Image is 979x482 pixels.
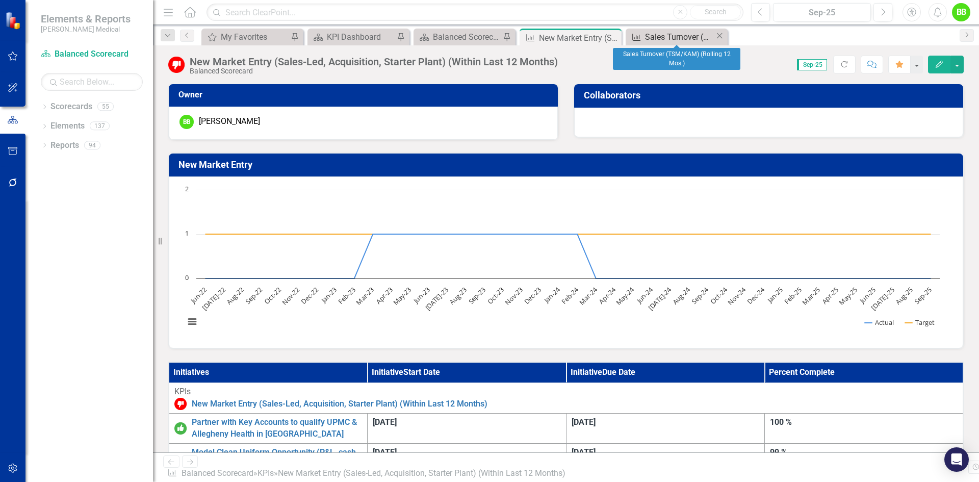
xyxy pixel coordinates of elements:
[50,101,92,113] a: Scorecards
[200,285,227,312] text: [DATE]-22
[646,285,674,313] text: [DATE]-24
[765,443,964,473] td: Double-Click to Edit
[336,285,357,306] text: Feb-23
[944,447,969,472] div: Open Intercom Messenger
[566,443,765,473] td: Double-Click to Edit
[188,285,209,306] text: Jun-22
[204,232,933,236] g: Target, line 2 of 2 with 40 data points.
[773,3,871,21] button: Sep-25
[221,31,288,43] div: My Favorites
[797,59,827,70] span: Sep-25
[770,417,958,428] div: 100 %
[90,122,110,131] div: 137
[178,160,957,170] h3: New Market Entry
[368,443,566,473] td: Double-Click to Edit
[374,285,394,306] text: Apr-23
[765,414,964,444] td: Double-Click to Edit
[467,285,487,306] text: Sep-23
[174,422,187,435] img: On or Above Target
[243,285,264,306] text: Sep-22
[614,285,636,308] text: May-24
[726,285,748,307] text: Nov-24
[447,285,469,307] text: Aug-23
[257,468,274,478] a: KPIs
[645,31,715,43] div: Sales Turnover (TSM/KAM) (Rolling 12 Mos.)
[199,116,260,128] div: [PERSON_NAME]
[373,417,397,427] span: [DATE]
[857,285,878,306] text: Jun-25
[299,285,320,306] text: Dec-22
[485,285,506,306] text: Oct-23
[800,285,821,307] text: Mar-25
[280,285,301,307] text: Nov-22
[705,8,727,16] span: Search
[869,285,896,312] text: [DATE]-25
[572,417,596,427] span: [DATE]
[179,185,952,338] div: Chart. Highcharts interactive chart.
[373,447,397,457] span: [DATE]
[522,285,543,306] text: Dec-23
[777,7,867,19] div: Sep-25
[912,285,933,306] text: Sep-25
[671,285,692,307] text: Aug-24
[391,285,413,307] text: May-23
[634,285,655,306] text: Jun-24
[179,115,194,129] div: BB
[207,4,743,21] input: Search ClearPoint...
[192,447,362,470] a: Model Clean Uniform Opportunity (P&L, cash flow), evaluate financing, and pursue
[41,48,143,60] a: Balanced Scorecard
[559,285,581,307] text: Feb-24
[782,285,803,306] text: Feb-25
[97,103,114,111] div: 55
[192,417,362,440] a: Partner with Key Accounts to qualify UPMC & Allegheny Health in [GEOGRAPHIC_DATA]
[905,318,935,327] button: Show Target
[169,383,963,414] td: Double-Click to Edit Right Click for Context Menu
[190,67,558,75] div: Balanced Scorecard
[185,315,199,329] button: View chart menu, Chart
[368,414,566,444] td: Double-Click to Edit
[597,285,617,306] text: Apr-24
[542,285,562,306] text: Jan-24
[41,13,131,25] span: Elements & Reports
[192,398,958,410] a: New Market Entry (Sales-Led, Acquisition, Starter Plant) (Within Last 12 Months)
[539,32,619,44] div: New Market Entry (Sales-Led, Acquisition, Starter Plant) (Within Last 12 Months)
[764,285,785,306] text: Jan-25
[167,468,570,479] div: » »
[318,285,339,306] text: Jan-23
[41,25,131,33] small: [PERSON_NAME] Medical
[433,31,500,43] div: Balanced Scorecard Welcome Page
[416,31,500,43] a: Balanced Scorecard Welcome Page
[820,285,840,306] text: Apr-25
[689,285,711,307] text: Sep-24
[174,386,958,398] div: KPIs
[865,318,894,327] button: Show Actual
[354,285,376,307] text: Mar-23
[745,285,766,307] text: Dec-24
[278,468,565,478] div: New Market Entry (Sales-Led, Acquisition, Starter Plant) (Within Last 12 Months)
[182,468,253,478] a: Balanced Scorecard
[893,285,915,307] text: Aug-25
[628,31,715,43] a: Sales Turnover (TSM/KAM) (Rolling 12 Mos.)
[50,120,85,132] a: Elements
[613,48,740,70] div: Sales Turnover (TSM/KAM) (Rolling 12 Mos.)
[262,285,282,306] text: Oct-22
[708,285,729,306] text: Oct-24
[179,185,945,338] svg: Interactive chart
[411,285,431,306] text: Jun-23
[503,285,524,307] text: Nov-23
[169,443,368,473] td: Double-Click to Edit Right Click for Context Menu
[174,398,187,410] img: Below Target
[84,141,100,149] div: 94
[572,447,596,457] span: [DATE]
[204,31,288,43] a: My Favorites
[185,273,189,282] text: 0
[178,90,552,99] h3: Owner
[423,285,450,312] text: [DATE]-23
[770,447,958,459] div: 99 %
[185,229,189,238] text: 1
[41,73,143,91] input: Search Below...
[168,57,185,73] img: Below Target
[5,12,23,30] img: ClearPoint Strategy
[952,3,970,21] button: BB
